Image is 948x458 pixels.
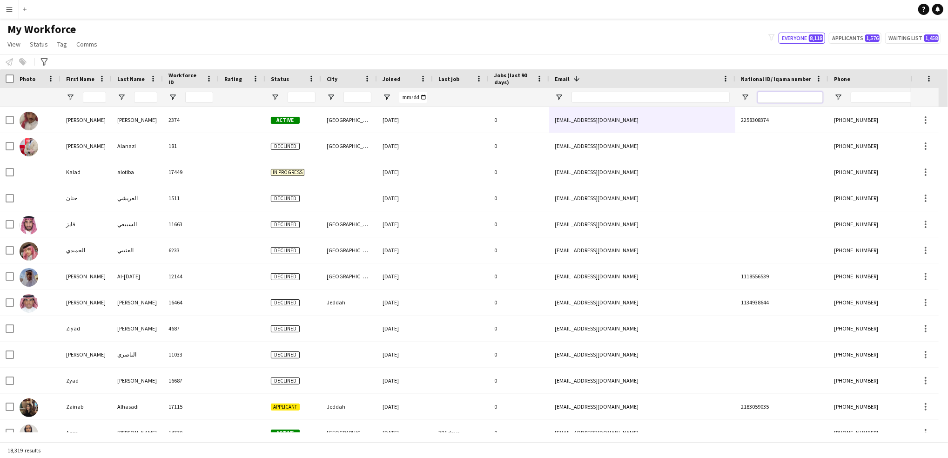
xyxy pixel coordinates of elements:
div: [GEOGRAPHIC_DATA] [321,237,377,263]
div: [DATE] [377,342,433,367]
span: Status [271,75,289,82]
span: In progress [271,169,304,176]
div: 0 [489,420,549,445]
div: Jeddah [321,290,377,315]
div: 0 [489,368,549,393]
span: Tag [57,40,67,48]
div: [PHONE_NUMBER] [828,263,948,289]
div: Al-[DATE] [112,263,163,289]
button: Applicants1,576 [829,33,881,44]
span: My Workforce [7,22,76,36]
div: [EMAIL_ADDRESS][DOMAIN_NAME] [549,420,735,445]
span: Joined [383,75,401,82]
div: [PHONE_NUMBER] [828,159,948,185]
button: Open Filter Menu [66,93,74,101]
div: [PHONE_NUMBER] [828,290,948,315]
div: [EMAIL_ADDRESS][DOMAIN_NAME] [549,290,735,315]
div: [GEOGRAPHIC_DATA] [321,263,377,289]
img: Abdulrahman Alanazi [20,138,38,156]
div: [PERSON_NAME] [61,263,112,289]
div: [EMAIL_ADDRESS][DOMAIN_NAME] [549,342,735,367]
span: Jobs (last 90 days) [494,72,532,86]
div: [DATE] [377,159,433,185]
div: حنان [61,185,112,211]
span: National ID/ Iqama number [741,75,811,82]
div: الناصري [112,342,163,367]
div: [EMAIL_ADDRESS][DOMAIN_NAME] [549,263,735,289]
div: [PHONE_NUMBER] [828,394,948,419]
div: [PERSON_NAME] [61,133,112,159]
div: السبيعي [112,211,163,237]
div: [EMAIL_ADDRESS][DOMAIN_NAME] [549,185,735,211]
div: Alhasadi [112,394,163,419]
span: Last job [438,75,459,82]
div: [PHONE_NUMBER] [828,211,948,237]
div: [PHONE_NUMBER] [828,368,948,393]
img: الحميدي العتيبي [20,242,38,261]
div: العتيبي [112,237,163,263]
div: [PERSON_NAME] [61,107,112,133]
button: Open Filter Menu [555,93,563,101]
div: 0 [489,237,549,263]
div: [PERSON_NAME] [112,316,163,341]
input: Email Filter Input [571,92,730,103]
span: Active [271,117,300,124]
span: 2258308374 [741,116,769,123]
div: 4687 [163,316,219,341]
a: View [4,38,24,50]
div: [GEOGRAPHIC_DATA] [321,420,377,445]
div: [PHONE_NUMBER] [828,133,948,159]
button: Waiting list1,458 [885,33,941,44]
div: Kalad [61,159,112,185]
div: [PERSON_NAME] [61,290,112,315]
div: [PERSON_NAME] [112,107,163,133]
img: Azza Hasan [20,424,38,443]
div: [EMAIL_ADDRESS][DOMAIN_NAME] [549,211,735,237]
button: Open Filter Menu [271,93,279,101]
div: [PERSON_NAME] [61,342,112,367]
div: فايز [61,211,112,237]
span: Comms [76,40,97,48]
span: Declined [271,195,300,202]
div: [DATE] [377,107,433,133]
div: Zyad [61,368,112,393]
img: فايز السبيعي [20,216,38,235]
div: 0 [489,316,549,341]
a: Tag [54,38,71,50]
button: Open Filter Menu [327,93,335,101]
span: Rating [224,75,242,82]
div: [GEOGRAPHIC_DATA] [321,133,377,159]
button: Open Filter Menu [383,93,391,101]
span: Declined [271,247,300,254]
span: Email [555,75,570,82]
span: Declined [271,143,300,150]
div: 0 [489,133,549,159]
div: Jeddah [321,394,377,419]
span: 1118556539 [741,273,769,280]
img: Zainab Alhasadi [20,398,38,417]
span: View [7,40,20,48]
button: Open Filter Menu [117,93,126,101]
div: [DATE] [377,394,433,419]
button: Open Filter Menu [168,93,177,101]
span: 1,576 [865,34,880,42]
input: First Name Filter Input [83,92,106,103]
div: 11663 [163,211,219,237]
input: National ID/ Iqama number Filter Input [758,92,823,103]
div: Ziyad [61,316,112,341]
span: Status [30,40,48,48]
div: [DATE] [377,237,433,263]
div: 0 [489,290,549,315]
div: [DATE] [377,420,433,445]
button: Open Filter Menu [741,93,749,101]
div: [EMAIL_ADDRESS][DOMAIN_NAME] [549,368,735,393]
span: Declined [271,351,300,358]
div: [EMAIL_ADDRESS][DOMAIN_NAME] [549,237,735,263]
span: Workforce ID [168,72,202,86]
div: 6233 [163,237,219,263]
div: 17115 [163,394,219,419]
div: 2374 [163,107,219,133]
app-action-btn: Advanced filters [39,56,50,67]
span: 1134938644 [741,299,769,306]
input: Phone Filter Input [851,92,942,103]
